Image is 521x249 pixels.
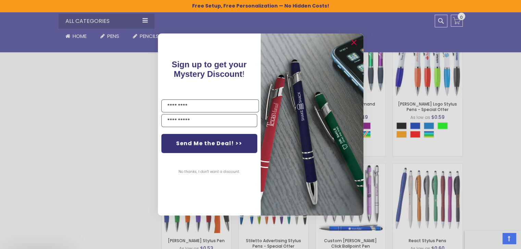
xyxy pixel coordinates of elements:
[464,231,521,249] iframe: Google Customer Reviews
[175,163,243,180] button: No thanks, I don't want a discount.
[172,60,247,79] span: Sign up to get your Mystery Discount
[161,114,257,127] input: YOUR EMAIL
[161,134,257,153] button: Send Me the Deal! >>
[348,37,359,48] button: Close dialog
[261,33,363,216] img: 081b18bf-2f98-4675-a917-09431eb06994.jpeg
[172,60,247,79] span: !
